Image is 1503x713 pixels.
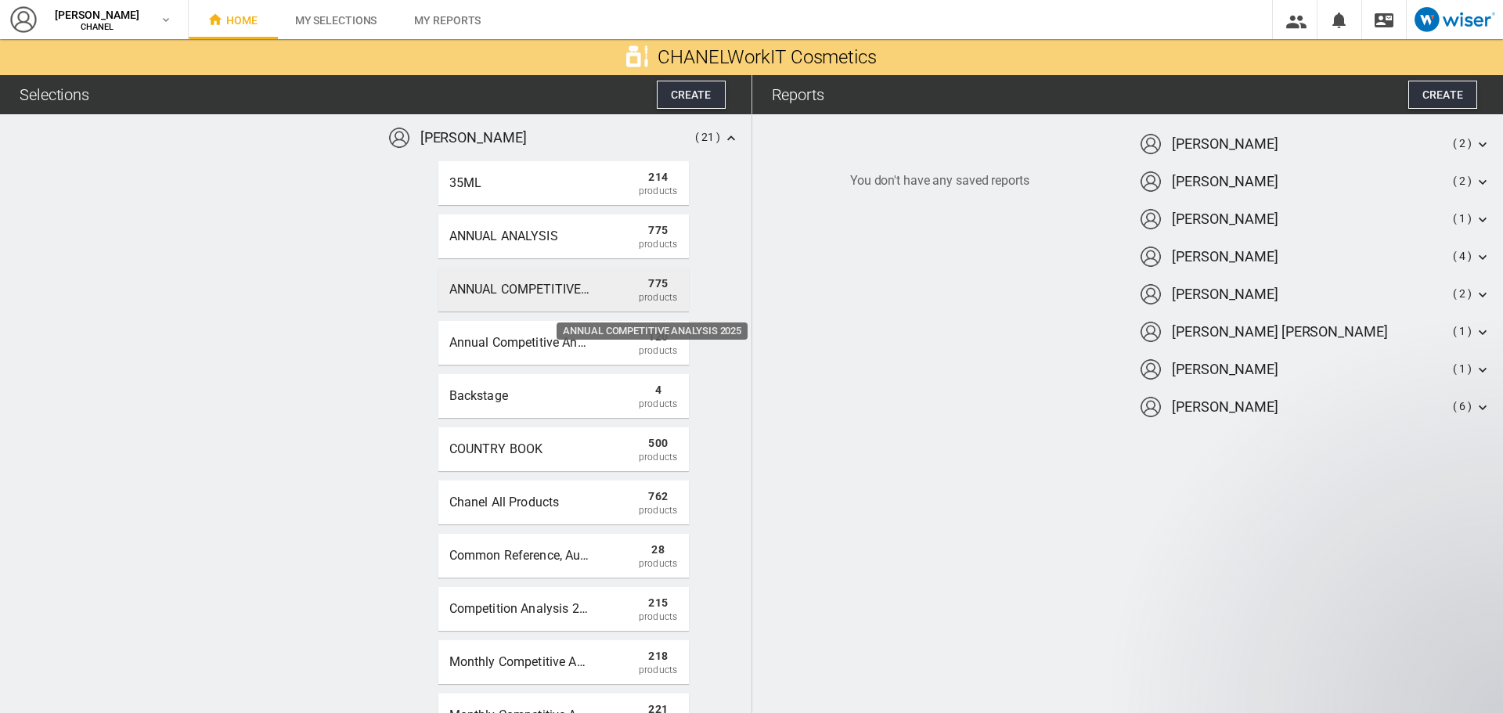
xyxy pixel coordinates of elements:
[639,238,678,250] span: Products
[207,14,258,27] span: Home
[1172,284,1278,304] div: [PERSON_NAME]
[9,5,38,34] img: profile2-48x48.png
[639,451,678,463] span: Products
[639,291,678,304] span: Products
[639,610,678,623] span: Products
[626,45,648,67] img: cosmetic2b-white-132.png
[438,161,689,205] button: 35ML
[1453,286,1472,302] div: ( 2 )
[1453,399,1472,415] div: ( 6 )
[50,23,144,32] span: CHANEL
[695,130,719,146] div: ( 21 )
[449,542,590,570] div: Common reference, auto generated selection
[295,14,377,27] span: My selections
[1140,358,1162,380] img: profile2-48x48.png
[1172,209,1278,229] div: [PERSON_NAME]
[449,222,590,250] div: ANNUAL ANALYSIS
[1140,133,1162,155] img: profile2-48x48.png
[639,169,678,185] span: 214
[438,268,689,311] button: ANNUAL COMPETITIVE ANALYSIS 2025
[1140,283,1162,305] img: profile2-48x48.png
[449,648,590,676] div: Monthly competitive analysis 2024_copy_copy
[1172,171,1278,191] div: [PERSON_NAME]
[1140,321,1162,343] img: profile2-48x48.png
[1453,362,1472,377] div: ( 1 )
[1407,7,1503,32] a: Open Wiser website
[1172,134,1278,153] div: [PERSON_NAME]
[639,222,678,238] span: 775
[1140,171,1162,193] img: profile2-48x48.png
[850,172,1029,189] div: You don't have any saved reports
[438,534,689,578] button: Common reference, auto generated selection
[639,344,678,357] span: Products
[657,81,726,109] button: Create
[20,84,89,106] div: Selections
[1453,211,1472,227] div: ( 1 )
[449,275,590,304] div: ANNUAL COMPETITIVE ANALYSIS 2025
[1453,324,1472,340] div: ( 1 )
[1140,246,1162,268] img: profile2-48x48.png
[388,127,410,149] img: profile2-48x48.png
[438,427,689,471] button: COUNTRY BOOK
[438,374,689,418] button: Backstage
[50,7,144,23] span: [PERSON_NAME]
[772,84,824,106] div: Reports
[449,329,590,357] div: Annual competitive analysis 2023
[438,587,689,631] button: Competition analysis 2023
[449,169,590,197] div: 35ML
[1422,88,1463,101] span: Create
[639,504,678,517] span: Products
[1140,208,1162,230] img: profile2-48x48.png
[449,435,590,463] div: COUNTRY BOOK
[639,664,678,676] span: Products
[639,398,678,410] span: Products
[1453,249,1472,265] div: ( 4 )
[414,14,481,27] span: My reports
[626,45,877,71] span: WorkIT Cosmetics
[1172,322,1387,341] div: [PERSON_NAME] [PERSON_NAME]
[1172,247,1278,266] div: [PERSON_NAME]
[639,595,678,610] span: 215
[1362,9,1406,31] div: Contact us
[438,214,689,258] button: ANNUAL ANALYSIS
[639,542,678,557] span: 28
[639,488,678,504] span: 762
[639,557,678,570] span: Products
[438,481,689,524] button: Chanel all products
[639,185,678,197] span: Products
[639,329,678,344] span: 120
[449,595,590,623] div: Competition analysis 2023
[671,88,712,101] span: Create
[1172,397,1278,416] div: [PERSON_NAME]
[449,488,590,517] div: Chanel all products
[438,640,689,684] button: Monthly competitive analysis 2024_copy_copy
[449,382,590,410] div: Backstage
[1453,174,1472,189] div: ( 2 )
[639,648,678,664] span: 218
[1140,396,1162,418] img: profile2-48x48.png
[639,382,678,398] span: 4
[639,435,678,451] span: 500
[639,275,678,291] span: 775
[438,321,689,365] button: Annual competitive analysis 2023
[658,46,727,68] span: CHANEL
[1453,136,1472,152] div: ( 2 )
[1408,81,1477,109] button: Create
[1172,359,1278,379] div: [PERSON_NAME]
[1415,7,1495,32] img: logo_wiser_103x32.png
[420,128,527,147] div: [PERSON_NAME]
